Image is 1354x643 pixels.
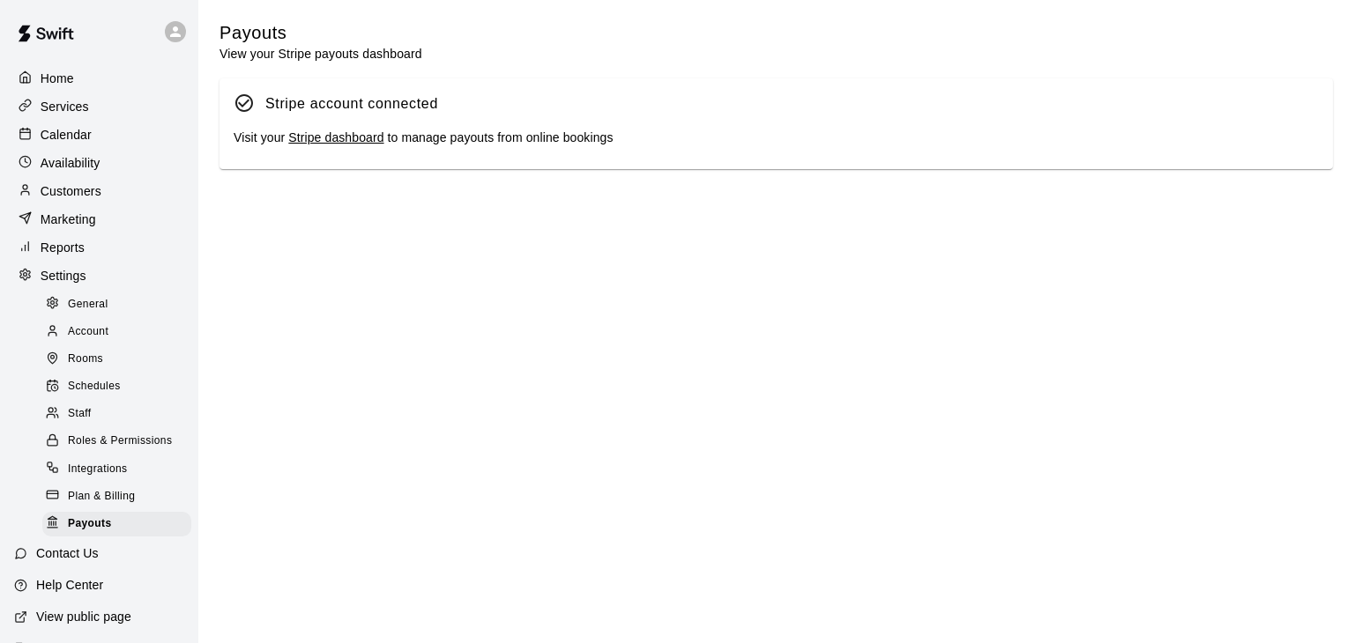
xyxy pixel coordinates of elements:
[42,318,198,345] a: Account
[41,211,96,228] p: Marketing
[14,122,184,148] a: Calendar
[42,483,198,510] a: Plan & Billing
[68,488,135,506] span: Plan & Billing
[42,402,191,426] div: Staff
[41,239,85,256] p: Reports
[41,98,89,115] p: Services
[68,351,103,368] span: Rooms
[42,320,191,344] div: Account
[68,432,172,450] span: Roles & Permissions
[42,346,198,373] a: Rooms
[219,21,422,45] h5: Payouts
[14,234,184,261] a: Reports
[14,178,184,204] a: Customers
[42,292,191,317] div: General
[68,323,108,341] span: Account
[41,267,86,285] p: Settings
[42,484,191,509] div: Plan & Billing
[265,92,438,115] div: Stripe account connected
[234,129,1319,148] div: Visit your to manage payouts from online bookings
[36,544,99,562] p: Contact Us
[42,374,191,399] div: Schedules
[42,373,198,401] a: Schedules
[42,455,198,483] a: Integrations
[14,206,184,233] a: Marketing
[288,130,383,144] a: Stripe dashboard
[42,347,191,372] div: Rooms
[36,576,103,594] p: Help Center
[68,296,108,314] span: General
[219,45,422,63] p: View your Stripe payouts dashboard
[42,428,198,455] a: Roles & Permissions
[41,182,101,200] p: Customers
[42,457,191,482] div: Integrations
[14,262,184,289] a: Settings
[42,512,191,536] div: Payouts
[14,65,184,92] a: Home
[41,154,100,172] p: Availability
[41,70,74,87] p: Home
[68,405,91,423] span: Staff
[14,93,184,120] a: Services
[42,510,198,537] a: Payouts
[68,515,111,533] span: Payouts
[68,378,121,395] span: Schedules
[42,401,198,428] a: Staff
[42,429,191,454] div: Roles & Permissions
[41,126,92,144] p: Calendar
[14,150,184,176] a: Availability
[42,291,198,318] a: General
[68,461,128,478] span: Integrations
[36,608,131,625] p: View public page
